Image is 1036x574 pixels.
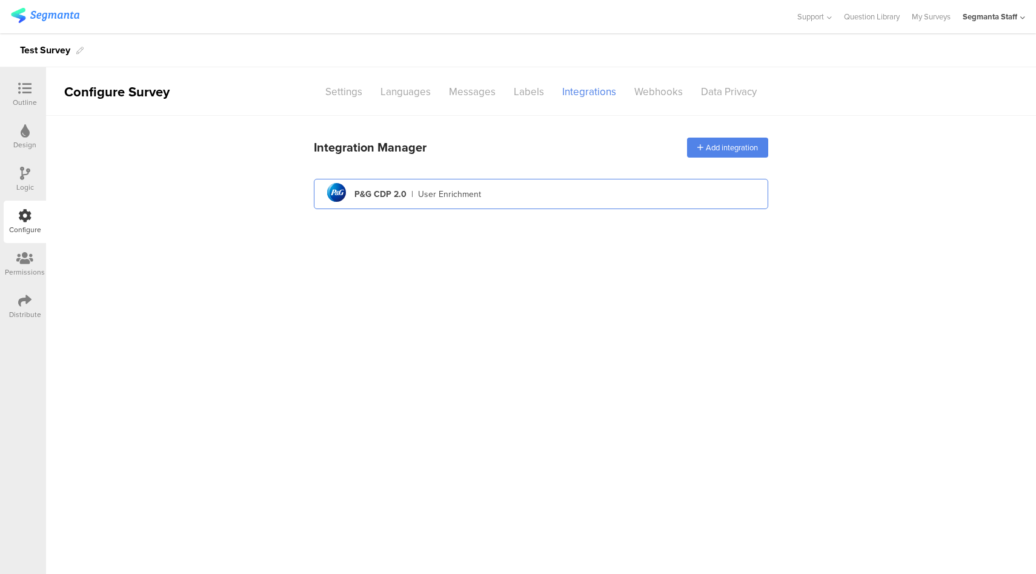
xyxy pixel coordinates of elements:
div: | [411,188,413,201]
div: Languages [371,81,440,102]
div: Outline [13,97,37,108]
div: Design [13,139,36,150]
div: Distribute [9,309,41,320]
div: Segmanta Staff [963,11,1017,22]
div: Settings [316,81,371,102]
div: Integrations [553,81,625,102]
div: Permissions [5,267,45,278]
div: Integration Manager [314,138,427,156]
div: Configure Survey [46,82,185,102]
span: Support [797,11,824,22]
div: Configure [9,224,41,235]
div: Data Privacy [692,81,766,102]
div: Webhooks [625,81,692,102]
img: segmanta logo [11,8,79,23]
div: Add integration [687,138,768,158]
div: Test Survey [20,41,70,60]
div: User Enrichment [418,188,481,201]
div: Labels [505,81,553,102]
div: Logic [16,182,34,193]
div: Messages [440,81,505,102]
div: P&G CDP 2.0 [354,188,407,201]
